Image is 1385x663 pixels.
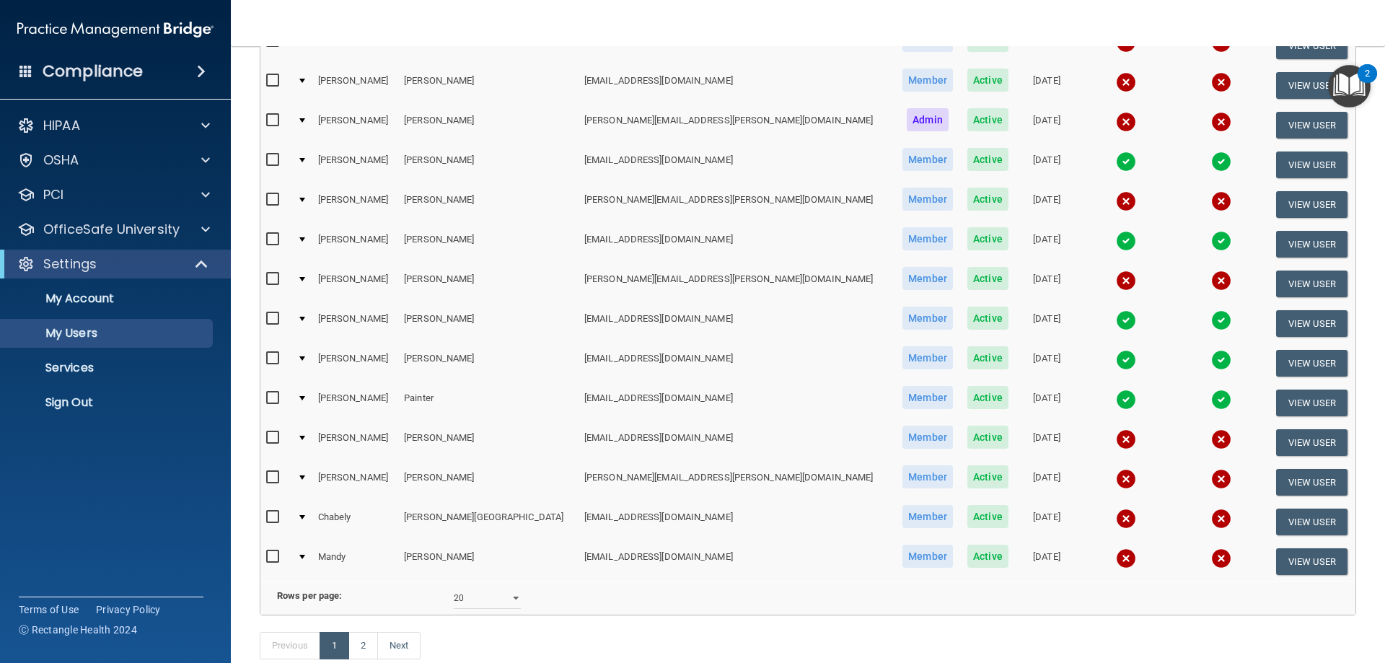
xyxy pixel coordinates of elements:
button: View User [1276,112,1347,139]
span: Member [902,148,953,171]
iframe: Drift Widget Chat Controller [1135,561,1368,618]
td: [PERSON_NAME] [398,224,579,264]
td: [PERSON_NAME] [398,145,579,185]
td: [DATE] [1016,304,1078,343]
td: [PERSON_NAME] [398,304,579,343]
span: Active [967,465,1008,488]
span: Member [902,346,953,369]
td: [DATE] [1016,542,1078,581]
span: Active [967,267,1008,290]
td: Mandy [312,542,398,581]
a: PCI [17,186,210,203]
img: tick.e7d51cea.svg [1211,152,1231,172]
td: [DATE] [1016,502,1078,542]
span: Member [902,188,953,211]
td: [PERSON_NAME] [398,185,579,224]
td: [EMAIL_ADDRESS][DOMAIN_NAME] [579,423,895,462]
td: [EMAIL_ADDRESS][DOMAIN_NAME] [579,224,895,264]
a: 1 [320,632,349,659]
a: HIPAA [17,117,210,134]
a: OfficeSafe University [17,221,210,238]
td: [EMAIL_ADDRESS][DOMAIN_NAME] [579,26,895,66]
span: Active [967,148,1008,171]
a: Settings [17,255,209,273]
span: Active [967,69,1008,92]
td: [EMAIL_ADDRESS][DOMAIN_NAME] [579,66,895,105]
td: [PERSON_NAME][EMAIL_ADDRESS][PERSON_NAME][DOMAIN_NAME] [579,105,895,145]
p: HIPAA [43,117,80,134]
img: tick.e7d51cea.svg [1116,310,1136,330]
button: View User [1276,271,1347,297]
a: Previous [260,632,320,659]
span: Member [902,505,953,528]
td: [EMAIL_ADDRESS][DOMAIN_NAME] [579,145,895,185]
img: tick.e7d51cea.svg [1211,310,1231,330]
img: cross.ca9f0e7f.svg [1211,72,1231,92]
p: OSHA [43,152,79,169]
button: View User [1276,152,1347,178]
td: [EMAIL_ADDRESS][DOMAIN_NAME] [579,343,895,383]
td: [PERSON_NAME] [398,66,579,105]
td: [PERSON_NAME] [312,66,398,105]
td: [EMAIL_ADDRESS][DOMAIN_NAME] [579,542,895,581]
span: Member [902,307,953,330]
span: Active [967,545,1008,568]
span: Active [967,346,1008,369]
p: Settings [43,255,97,273]
span: Active [967,505,1008,528]
td: [PERSON_NAME] [312,26,398,66]
td: [PERSON_NAME] [312,462,398,502]
span: Member [902,267,953,290]
img: cross.ca9f0e7f.svg [1211,469,1231,489]
a: Next [377,632,421,659]
button: View User [1276,509,1347,535]
td: [PERSON_NAME] [398,343,579,383]
img: cross.ca9f0e7f.svg [1211,429,1231,449]
td: [PERSON_NAME] [312,383,398,423]
button: View User [1276,469,1347,496]
td: Painter [398,383,579,423]
td: [DATE] [1016,343,1078,383]
img: cross.ca9f0e7f.svg [1116,429,1136,449]
img: cross.ca9f0e7f.svg [1211,509,1231,529]
td: [DATE] [1016,423,1078,462]
span: Active [967,386,1008,409]
h4: Compliance [43,61,143,82]
span: Member [902,426,953,449]
span: Active [967,307,1008,330]
td: [PERSON_NAME] [312,185,398,224]
button: View User [1276,32,1347,59]
td: [PERSON_NAME] [312,105,398,145]
p: OfficeSafe University [43,221,180,238]
button: View User [1276,390,1347,416]
td: [EMAIL_ADDRESS][DOMAIN_NAME] [579,502,895,542]
p: Sign Out [9,395,206,410]
button: View User [1276,72,1347,99]
img: tick.e7d51cea.svg [1211,390,1231,410]
td: [PERSON_NAME] [398,423,579,462]
div: 2 [1365,74,1370,92]
img: cross.ca9f0e7f.svg [1211,191,1231,211]
td: [EMAIL_ADDRESS][DOMAIN_NAME] [579,383,895,423]
span: Member [902,386,953,409]
p: My Users [9,326,206,341]
span: Active [967,188,1008,211]
b: Rows per page: [277,590,342,601]
img: cross.ca9f0e7f.svg [1116,72,1136,92]
span: Admin [907,108,949,131]
img: cross.ca9f0e7f.svg [1116,271,1136,291]
p: PCI [43,186,63,203]
td: [PERSON_NAME] [312,224,398,264]
img: cross.ca9f0e7f.svg [1116,509,1136,529]
td: [DATE] [1016,383,1078,423]
td: [DATE] [1016,105,1078,145]
button: View User [1276,231,1347,258]
td: [DATE] [1016,185,1078,224]
img: cross.ca9f0e7f.svg [1116,191,1136,211]
td: [PERSON_NAME] [312,343,398,383]
span: Active [967,227,1008,250]
img: tick.e7d51cea.svg [1116,231,1136,251]
td: [PERSON_NAME] [398,462,579,502]
img: tick.e7d51cea.svg [1116,152,1136,172]
span: Member [902,69,953,92]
